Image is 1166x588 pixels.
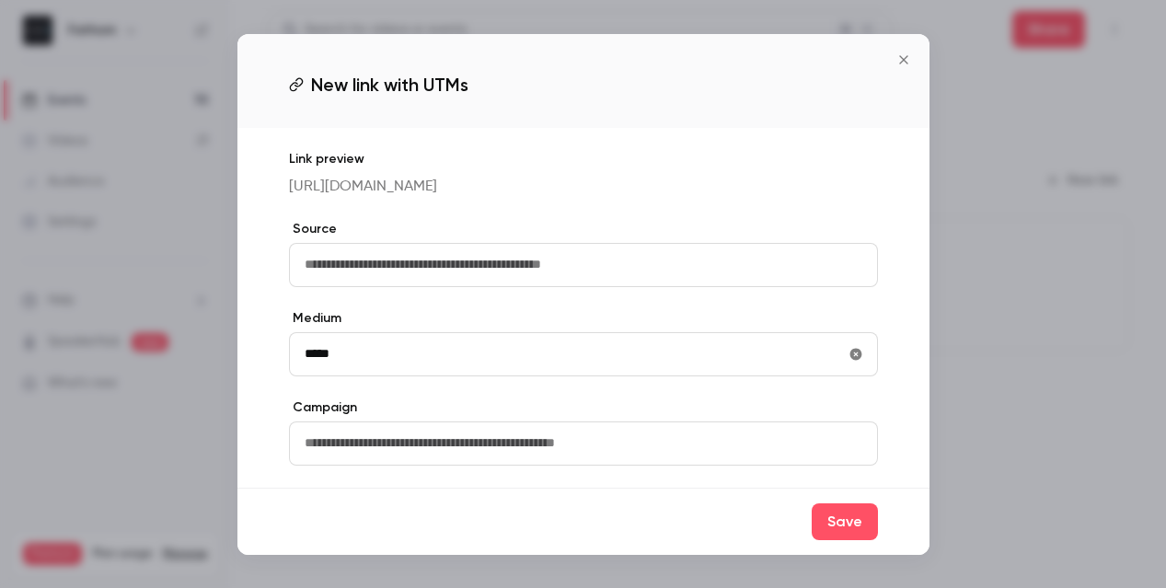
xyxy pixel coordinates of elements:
[289,150,878,168] p: Link preview
[289,176,878,198] p: [URL][DOMAIN_NAME]
[289,220,878,238] label: Source
[812,503,878,540] button: Save
[289,398,878,417] label: Campaign
[289,309,878,328] label: Medium
[311,71,468,98] span: New link with UTMs
[841,340,871,369] button: utmMedium
[885,41,922,78] button: Close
